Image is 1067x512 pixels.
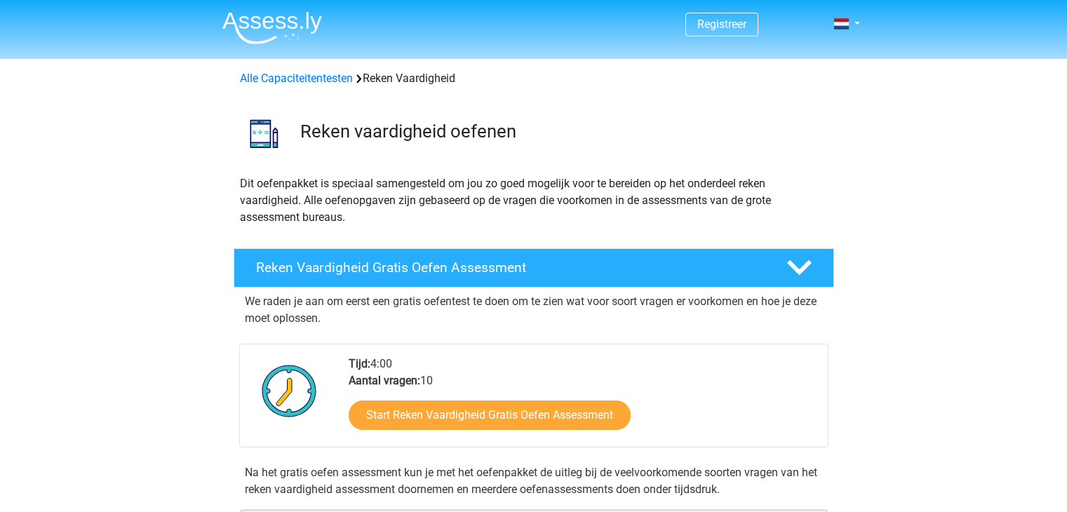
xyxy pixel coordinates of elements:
a: Alle Capaciteitentesten [240,72,353,85]
img: reken vaardigheid [234,104,294,163]
img: Assessly [222,11,322,44]
h3: Reken vaardigheid oefenen [300,121,823,142]
h4: Reken Vaardigheid Gratis Oefen Assessment [256,260,764,276]
p: We raden je aan om eerst een gratis oefentest te doen om te zien wat voor soort vragen er voorkom... [245,293,823,327]
a: Start Reken Vaardigheid Gratis Oefen Assessment [349,400,631,430]
img: Klok [254,356,325,426]
b: Tijd: [349,357,370,370]
p: Dit oefenpakket is speciaal samengesteld om jou zo goed mogelijk voor te bereiden op het onderdee... [240,175,828,226]
a: Registreer [697,18,746,31]
div: Reken Vaardigheid [234,70,833,87]
a: Reken Vaardigheid Gratis Oefen Assessment [228,248,840,288]
div: 4:00 10 [338,356,827,447]
b: Aantal vragen: [349,374,420,387]
div: Na het gratis oefen assessment kun je met het oefenpakket de uitleg bij de veelvoorkomende soorte... [239,464,828,498]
